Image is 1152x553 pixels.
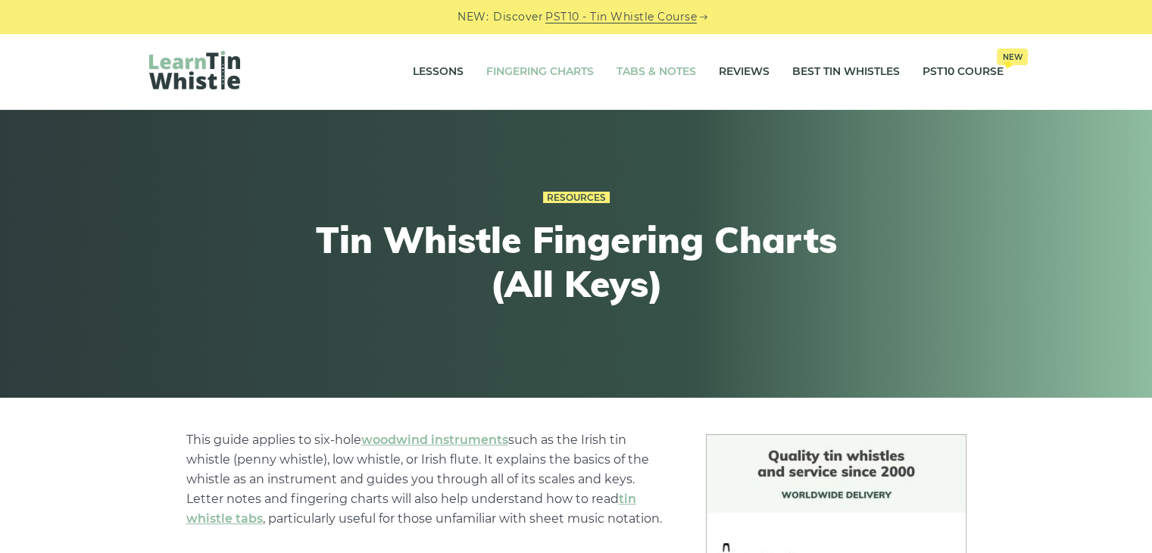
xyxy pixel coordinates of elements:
a: Resources [543,192,610,204]
a: PST10 CourseNew [923,53,1004,91]
img: LearnTinWhistle.com [149,51,240,89]
a: Fingering Charts [486,53,594,91]
a: Reviews [719,53,770,91]
p: This guide applies to six-hole such as the Irish tin whistle (penny whistle), low whistle, or Iri... [186,430,670,529]
h1: Tin Whistle Fingering Charts (All Keys) [298,218,855,305]
a: woodwind instruments [361,433,508,447]
span: New [997,48,1028,65]
a: Tabs & Notes [617,53,696,91]
a: Best Tin Whistles [792,53,900,91]
a: Lessons [413,53,464,91]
